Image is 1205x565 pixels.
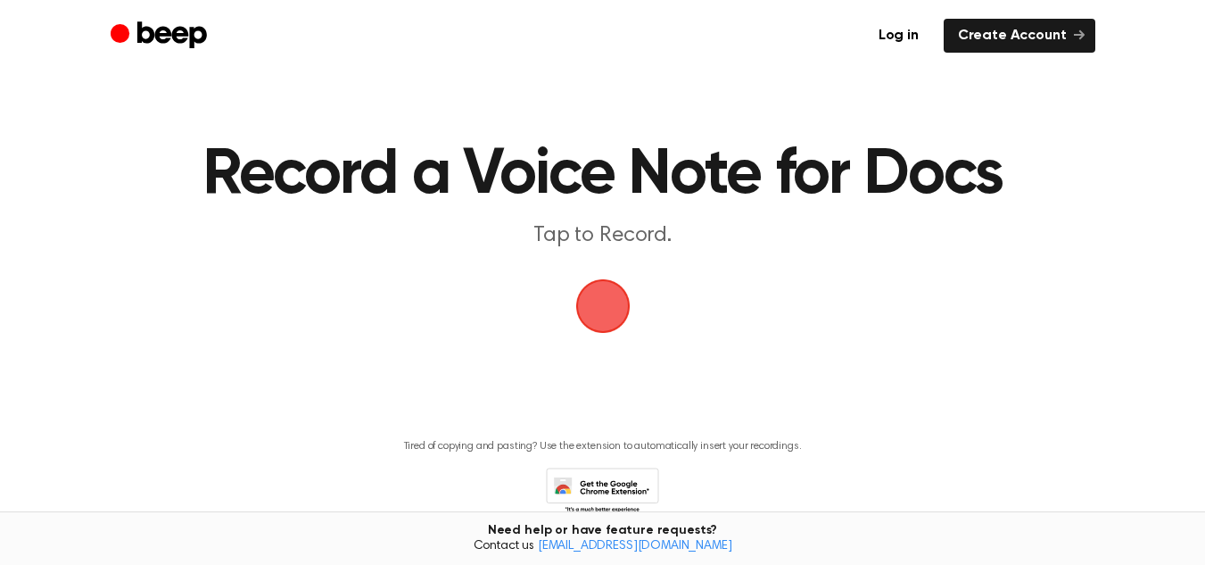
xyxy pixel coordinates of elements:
[11,539,1194,555] span: Contact us
[944,19,1095,53] a: Create Account
[193,143,1012,207] h1: Record a Voice Note for Docs
[111,19,211,54] a: Beep
[404,440,802,453] p: Tired of copying and pasting? Use the extension to automatically insert your recordings.
[260,221,945,251] p: Tap to Record.
[864,19,933,53] a: Log in
[538,540,732,553] a: [EMAIL_ADDRESS][DOMAIN_NAME]
[576,279,630,333] img: Beep Logo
